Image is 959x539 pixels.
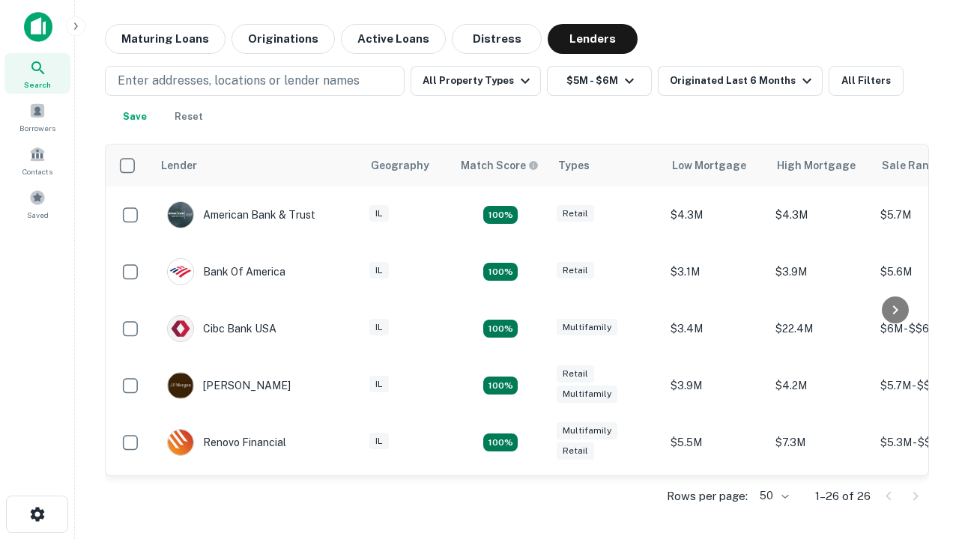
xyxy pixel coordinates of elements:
a: Borrowers [4,97,70,137]
td: $5.5M [663,414,768,471]
div: Matching Properties: 4, hasApolloMatch: undefined [483,320,518,338]
div: Cibc Bank USA [167,315,276,342]
td: $3.1M [768,471,873,528]
img: capitalize-icon.png [24,12,52,42]
button: Distress [452,24,542,54]
p: Rows per page: [667,487,748,505]
button: Lenders [548,24,638,54]
div: Retail [557,205,594,222]
img: picture [168,316,193,341]
a: Saved [4,183,70,224]
div: Matching Properties: 4, hasApolloMatch: undefined [483,433,518,451]
div: IL [369,262,389,279]
span: Contacts [22,165,52,177]
div: [PERSON_NAME] [167,372,291,399]
td: $22.4M [768,300,873,357]
img: picture [168,373,193,398]
div: IL [369,376,389,393]
td: $3.1M [663,243,768,300]
div: Renovo Financial [167,429,286,456]
th: Types [549,144,663,186]
div: High Mortgage [777,156,856,174]
button: Enter addresses, locations or lender names [105,66,405,96]
td: $3.9M [663,357,768,414]
div: Retail [557,442,594,460]
a: Contacts [4,140,70,180]
div: Capitalize uses an advanced AI algorithm to match your search with the best lender. The match sco... [461,157,539,174]
span: Search [24,79,51,91]
button: $5M - $6M [547,66,652,96]
div: Matching Properties: 4, hasApolloMatch: undefined [483,377,518,395]
div: Geography [371,156,429,174]
div: Multifamily [557,422,617,439]
th: High Mortgage [768,144,873,186]
h6: Match Score [461,157,536,174]
div: 50 [754,485,791,507]
td: $3.4M [663,300,768,357]
th: Low Mortgage [663,144,768,186]
p: Enter addresses, locations or lender names [118,72,360,90]
div: Bank Of America [167,258,285,285]
div: Multifamily [557,319,617,336]
div: IL [369,205,389,222]
th: Capitalize uses an advanced AI algorithm to match your search with the best lender. The match sco... [452,144,549,186]
div: IL [369,433,389,450]
img: picture [168,202,193,228]
td: $2.2M [663,471,768,528]
button: All Filters [829,66,904,96]
button: Maturing Loans [105,24,226,54]
td: $4.3M [663,186,768,243]
span: Saved [27,209,49,221]
td: $7.3M [768,414,873,471]
button: Reset [165,102,213,132]
button: Originations [232,24,335,54]
div: Multifamily [557,386,617,403]
th: Lender [152,144,362,186]
iframe: Chat Widget [884,371,959,443]
img: picture [168,259,193,284]
div: Matching Properties: 4, hasApolloMatch: undefined [483,263,518,281]
button: Active Loans [341,24,446,54]
td: $4.3M [768,186,873,243]
p: 1–26 of 26 [815,487,871,505]
td: $3.9M [768,243,873,300]
div: Matching Properties: 7, hasApolloMatch: undefined [483,206,518,224]
img: picture [168,430,193,455]
button: All Property Types [411,66,541,96]
th: Geography [362,144,452,186]
td: $4.2M [768,357,873,414]
div: Lender [161,156,197,174]
div: Retail [557,365,594,383]
div: IL [369,319,389,336]
span: Borrowers [19,122,55,134]
div: Originated Last 6 Months [670,72,816,90]
div: Types [558,156,590,174]
div: Retail [557,262,594,279]
button: Save your search to get updates of matches that match your search criteria. [111,102,159,132]
div: Low Mortgage [672,156,746,174]
button: Originated Last 6 Months [658,66,823,96]
div: American Bank & Trust [167,201,315,228]
a: Search [4,53,70,94]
